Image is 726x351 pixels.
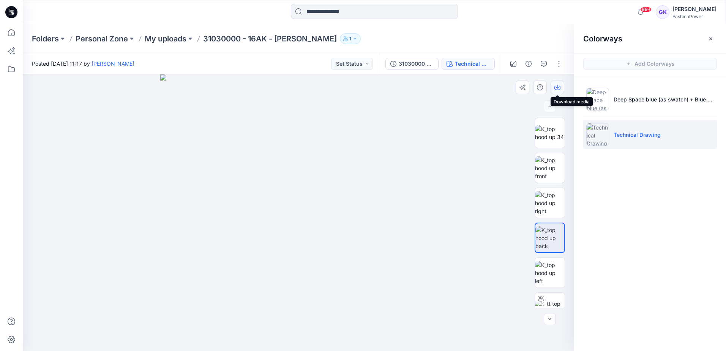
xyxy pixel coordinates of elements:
a: [PERSON_NAME] [92,60,134,67]
p: Deep Space blue (as swatch) + Blue Dune (as swatch) [614,95,714,103]
div: 31030000 - 16AK - [PERSON_NAME] [399,60,434,68]
button: 1 [340,33,361,44]
img: K_top hood up 34 [535,125,565,141]
p: 31030000 - 16AK - [PERSON_NAME] [203,33,337,44]
button: Technical Drawing [442,58,495,70]
img: eyJhbGciOiJIUzI1NiIsImtpZCI6IjAiLCJzbHQiOiJzZXMiLCJ0eXAiOiJKV1QifQ.eyJkYXRhIjp7InR5cGUiOiJzdG9yYW... [160,74,437,351]
div: GK [656,5,669,19]
img: Technical Drawing [586,123,609,146]
span: Posted [DATE] 11:17 by [32,60,134,68]
img: K_top hood up back [535,226,564,250]
a: My uploads [145,33,186,44]
p: Technical Drawing [614,131,661,139]
a: Personal Zone [76,33,128,44]
img: K_top hood up right [535,191,565,215]
div: [PERSON_NAME] [672,5,717,14]
img: Deep Space blue (as swatch) + Blue Dune (as swatch) [586,88,609,111]
span: 99+ [640,6,652,13]
button: 31030000 - 16AK - [PERSON_NAME] [385,58,439,70]
img: K_top hood up left [535,261,565,285]
p: 1 [349,35,351,43]
img: K_top hood up front [535,156,565,180]
button: Details [522,58,535,70]
a: Folders [32,33,59,44]
h2: Colorways [583,34,622,43]
div: FashionPower [672,14,717,19]
div: Technical Drawing [455,60,490,68]
img: K_tt top hood up [535,300,565,316]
